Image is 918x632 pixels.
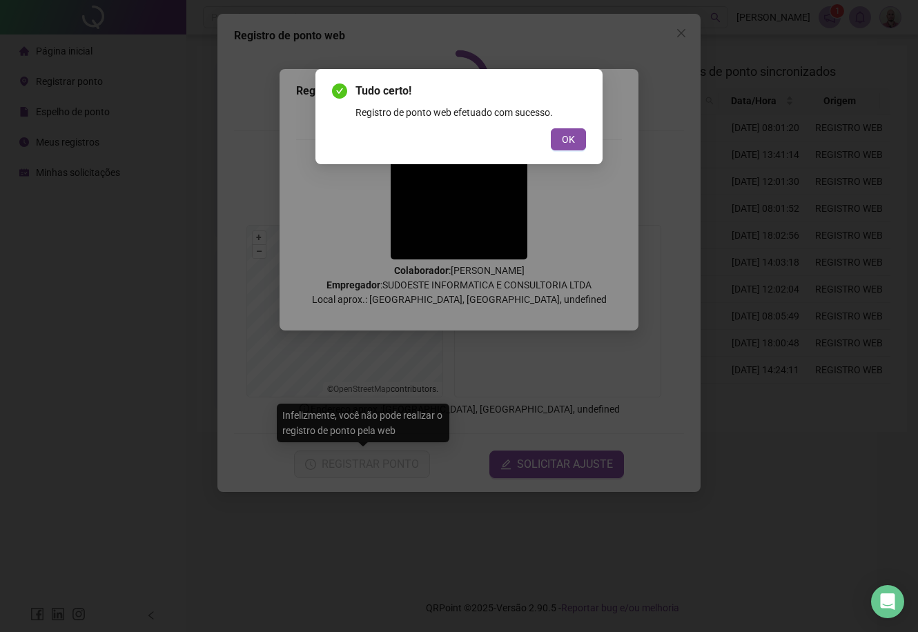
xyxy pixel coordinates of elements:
span: OK [562,132,575,147]
span: Tudo certo! [355,83,586,99]
div: Open Intercom Messenger [871,585,904,618]
button: OK [551,128,586,150]
div: Registro de ponto web efetuado com sucesso. [355,105,586,120]
span: check-circle [332,83,347,99]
